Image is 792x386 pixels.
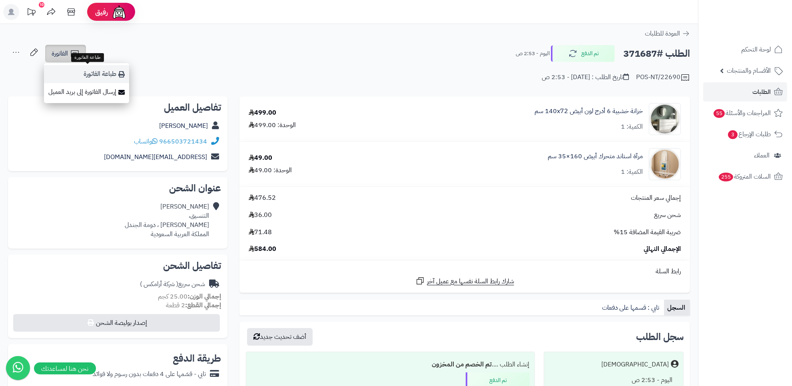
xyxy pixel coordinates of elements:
div: الوحدة: 49.00 [249,166,292,175]
span: 584.00 [249,245,276,254]
span: شارك رابط السلة نفسها مع عميل آخر [427,277,514,286]
span: العملاء [754,150,770,161]
img: 1753188266-1-90x90.jpg [649,148,680,180]
span: 255 [719,173,733,181]
span: لوحة التحكم [741,44,771,55]
div: الكمية: 1 [621,167,643,177]
span: 36.00 [249,211,272,220]
div: شحن سريع [140,280,205,289]
div: 10 [39,2,44,8]
div: تابي - قسّمها على 4 دفعات بدون رسوم ولا فوائد [93,370,206,379]
strong: إجمالي الوزن: [188,292,221,301]
span: 3 [728,130,738,139]
span: إجمالي سعر المنتجات [631,193,681,203]
a: 966503721434 [159,137,207,146]
a: طلبات الإرجاع3 [703,125,787,144]
h2: عنوان الشحن [14,183,221,193]
span: الطلبات [752,86,771,97]
a: طباعة الفاتورة [44,65,129,83]
div: رابط السلة [243,267,687,276]
button: تم الدفع [551,45,615,62]
div: طباعة الفاتورة [71,53,104,62]
small: 25.00 كجم [158,292,221,301]
a: الطلبات [703,82,787,101]
a: إرسال الفاتورة إلى بريد العميل [44,83,129,101]
a: تحديثات المنصة [21,4,41,22]
div: إنشاء الطلب .... [251,357,530,372]
span: الأقسام والمنتجات [727,65,771,76]
a: العملاء [703,146,787,165]
span: 55 [714,109,725,118]
div: تاريخ الطلب : [DATE] - 2:53 ص [542,73,629,82]
span: ضريبة القيمة المضافة 15% [614,228,681,237]
a: خزانة خشبية 6 أدرج لون أبيض 140x72 سم [535,107,643,116]
a: الفاتورة [45,45,86,62]
div: الكمية: 1 [621,122,643,131]
a: العودة للطلبات [645,29,690,38]
a: لوحة التحكم [703,40,787,59]
span: ( شركة أرامكس ) [140,279,178,289]
span: الإجمالي النهائي [644,245,681,254]
div: POS-NT/22690 [636,73,690,82]
button: أضف تحديث جديد [247,328,313,346]
div: [DEMOGRAPHIC_DATA] [601,360,669,369]
a: شارك رابط السلة نفسها مع عميل آخر [415,276,514,286]
span: السلات المتروكة [718,171,771,182]
img: 1746709299-1702541934053-68567865785768-1000x1000-90x90.jpg [649,103,680,135]
div: 499.00 [249,108,276,117]
span: الفاتورة [52,49,68,58]
img: ai-face.png [111,4,127,20]
a: مرآة استاند متحرك أبيض 160×35 سم [548,152,643,161]
span: العودة للطلبات [645,29,680,38]
a: السجل [664,300,690,316]
a: تابي : قسمها على دفعات [599,300,664,316]
a: المراجعات والأسئلة55 [703,103,787,123]
small: 2 قطعة [166,300,221,310]
span: رفيق [95,7,108,17]
a: [EMAIL_ADDRESS][DOMAIN_NAME] [104,152,207,162]
h3: سجل الطلب [636,332,684,342]
div: الوحدة: 499.00 [249,121,296,130]
a: السلات المتروكة255 [703,167,787,186]
h2: طريقة الدفع [173,354,221,363]
h2: تفاصيل الشحن [14,261,221,271]
h2: تفاصيل العميل [14,103,221,112]
span: شحن سريع [654,211,681,220]
button: إصدار بوليصة الشحن [13,314,220,332]
img: logo-2.png [738,22,784,38]
span: 476.52 [249,193,276,203]
b: تم الخصم من المخزون [432,360,492,369]
h2: الطلب #371687 [623,46,690,62]
small: اليوم - 2:53 ص [516,50,550,58]
strong: إجمالي القطع: [185,300,221,310]
div: 49.00 [249,153,272,163]
a: [PERSON_NAME] [159,121,208,131]
a: واتساب [134,137,158,146]
span: المراجعات والأسئلة [713,107,771,119]
span: طلبات الإرجاع [727,129,771,140]
div: [PERSON_NAME] التنسيق، [PERSON_NAME] ، دومة الجندل المملكة العربية السعودية [125,202,209,239]
span: 71.48 [249,228,272,237]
